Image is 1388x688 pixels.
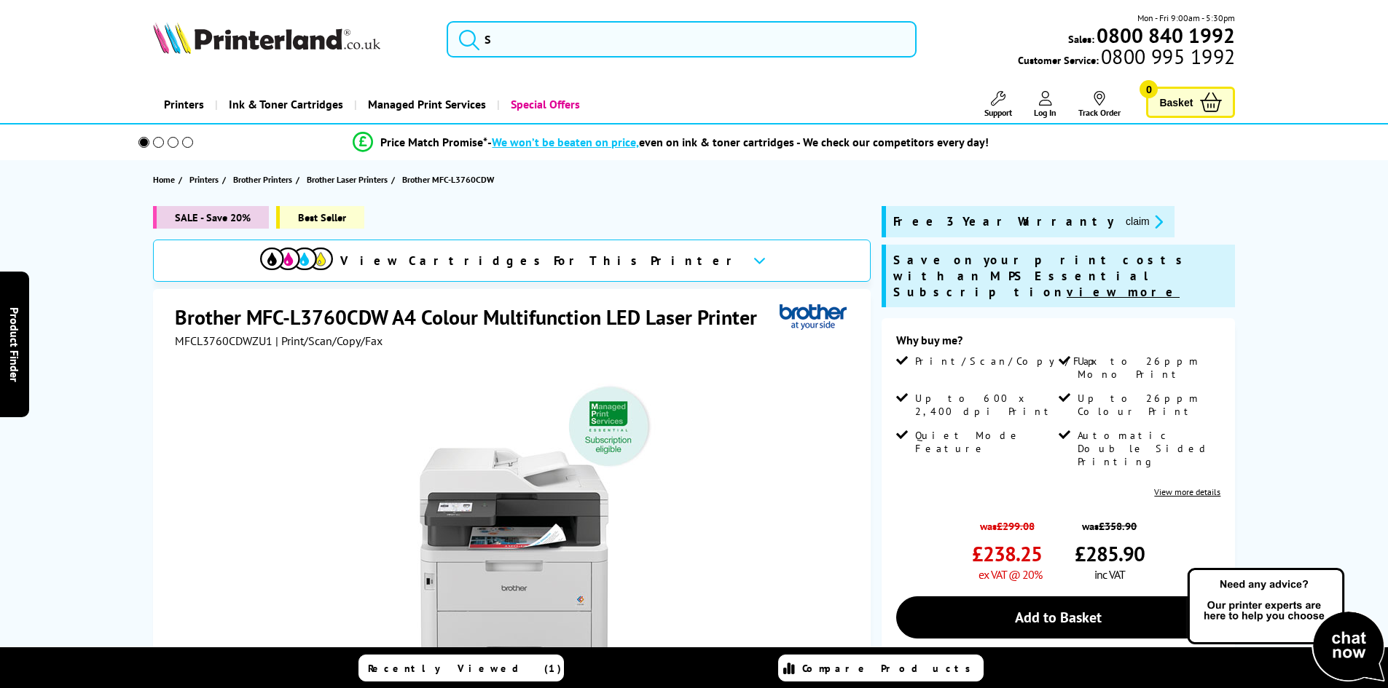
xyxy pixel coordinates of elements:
[915,355,1102,368] span: Print/Scan/Copy/Fax
[497,86,591,123] a: Special Offers
[1097,22,1235,49] b: 0800 840 1992
[1094,567,1125,582] span: inc VAT
[1137,11,1235,25] span: Mon - Fri 9:00am - 5:30pm
[153,172,175,187] span: Home
[492,135,639,149] span: We won’t be beaten on price,
[307,172,391,187] a: Brother Laser Printers
[1078,392,1218,418] span: Up to 26ppm Colour Print
[189,172,219,187] span: Printers
[233,172,296,187] a: Brother Printers
[276,206,364,229] span: Best Seller
[153,22,429,57] a: Printerland Logo
[802,662,979,675] span: Compare Products
[175,304,772,331] h1: Brother MFC-L3760CDW A4 Colour Multifunction LED Laser Printer
[1068,32,1094,46] span: Sales:
[979,567,1042,582] span: ex VAT @ 20%
[7,307,22,381] span: Product Finder
[997,519,1035,533] strike: £299.08
[447,21,917,58] input: S
[1184,566,1388,685] img: Open Live Chat window
[780,304,847,331] img: Brother
[175,333,272,348] span: MFCL3760CDWZU1
[1121,213,1167,230] button: promo-description
[189,172,222,187] a: Printers
[1159,92,1193,112] span: Basket
[915,392,1055,418] span: Up to 600 x 2,400 dpi Print
[1075,540,1145,567] span: £285.90
[1034,91,1056,118] a: Log In
[896,596,1220,638] a: Add to Basket
[893,213,1114,230] span: Free 3 Year Warranty
[1078,355,1218,381] span: Up to 26ppm Mono Print
[1067,284,1180,300] u: view more
[354,86,497,123] a: Managed Print Services
[402,172,498,187] a: Brother MFC-L3760CDW
[984,107,1012,118] span: Support
[1099,519,1137,533] strike: £358.90
[1146,87,1235,118] a: Basket 0
[972,540,1042,567] span: £238.25
[1154,486,1220,497] a: View more details
[893,252,1189,300] span: Save on your print costs with an MPS Essential Subscription
[371,377,656,663] img: Brother MFC-L3760CDW
[229,86,343,123] span: Ink & Toner Cartridges
[1099,50,1235,63] span: 0800 995 1992
[260,248,333,270] img: View Cartridges
[119,130,1224,155] li: modal_Promise
[275,333,383,348] span: | Print/Scan/Copy/Fax
[1094,28,1235,42] a: 0800 840 1992
[380,135,487,149] span: Price Match Promise*
[340,253,741,269] span: View Cartridges For This Printer
[1018,50,1235,67] span: Customer Service:
[215,86,354,123] a: Ink & Toner Cartridges
[1078,91,1121,118] a: Track Order
[1075,512,1145,533] span: was
[233,172,292,187] span: Brother Printers
[972,512,1042,533] span: was
[307,172,388,187] span: Brother Laser Printers
[153,172,179,187] a: Home
[1140,80,1158,98] span: 0
[153,206,269,229] span: SALE - Save 20%
[896,333,1220,355] div: Why buy me?
[402,172,494,187] span: Brother MFC-L3760CDW
[984,91,1012,118] a: Support
[153,86,215,123] a: Printers
[358,655,564,681] a: Recently Viewed (1)
[1078,429,1218,468] span: Automatic Double Sided Printing
[487,135,989,149] div: - even on ink & toner cartridges - We check our competitors every day!
[778,655,984,681] a: Compare Products
[153,22,380,54] img: Printerland Logo
[1034,107,1056,118] span: Log In
[915,429,1055,455] span: Quiet Mode Feature
[368,662,562,675] span: Recently Viewed (1)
